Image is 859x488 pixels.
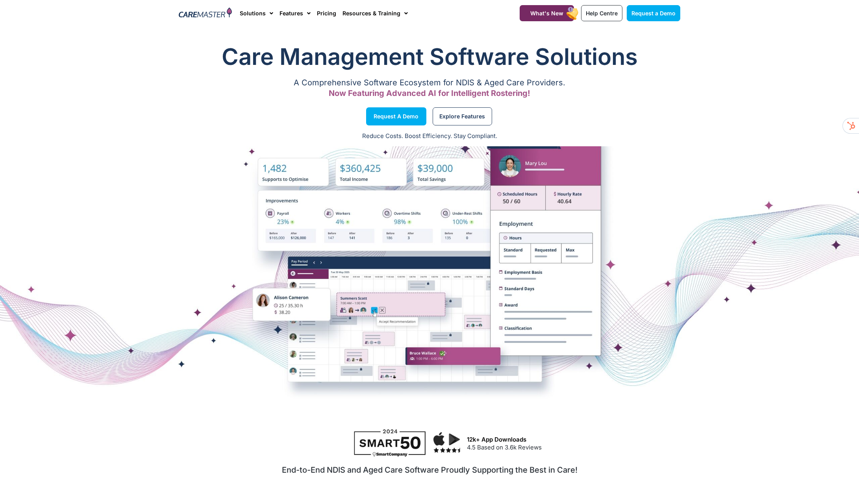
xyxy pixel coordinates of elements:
img: CareMaster Logo [179,7,232,19]
a: Request a Demo [627,5,680,21]
h3: 12k+ App Downloads [467,436,676,443]
span: Explore Features [439,114,485,118]
a: What's New [520,5,574,21]
a: Help Centre [581,5,622,21]
p: A Comprehensive Software Ecosystem for NDIS & Aged Care Providers. [179,80,680,85]
p: 4.5 Based on 3.6k Reviews [467,443,676,452]
p: Reduce Costs. Boost Efficiency. Stay Compliant. [5,132,854,141]
span: Request a Demo [374,114,418,118]
a: Explore Features [433,107,492,125]
span: Help Centre [586,10,618,17]
a: Request a Demo [366,107,426,125]
h1: Care Management Software Solutions [179,41,680,72]
span: Request a Demo [631,10,676,17]
h2: End-to-End NDIS and Aged Care Software Proudly Supporting the Best in Care! [183,465,676,475]
span: What's New [530,10,563,17]
span: Now Featuring Advanced AI for Intelligent Rostering! [329,88,530,98]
